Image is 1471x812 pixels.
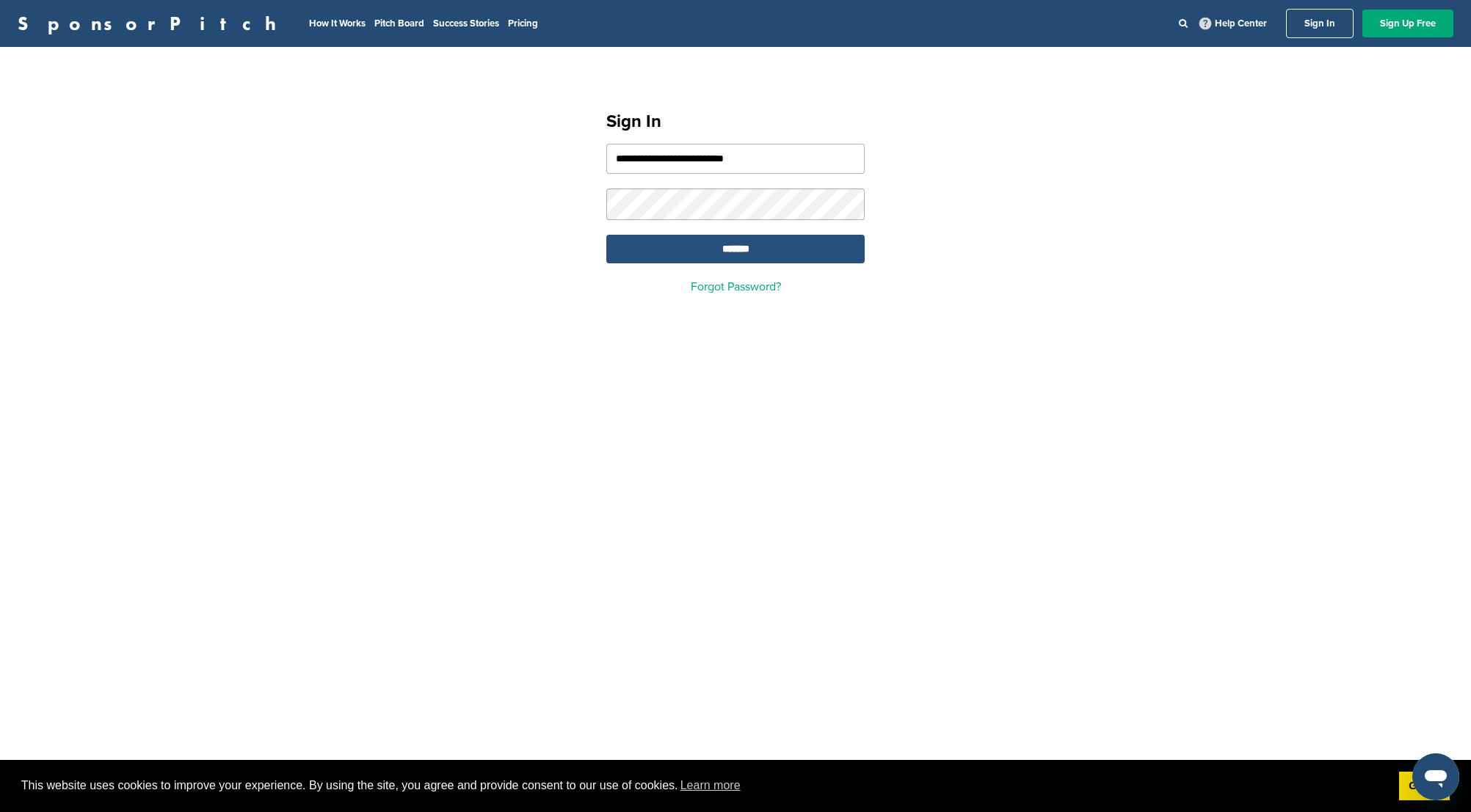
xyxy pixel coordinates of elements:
a: dismiss cookie message [1399,772,1450,801]
a: Sign In [1286,9,1354,38]
a: Help Center [1196,15,1270,32]
a: How It Works [309,18,366,29]
a: Pitch Board [374,18,424,29]
iframe: Button to launch messaging window [1412,753,1459,800]
a: Pricing [508,18,538,29]
a: Success Stories [433,18,499,29]
a: Forgot Password? [691,279,781,294]
a: Sign Up Free [1362,10,1453,37]
a: learn more about cookies [678,775,743,797]
span: This website uses cookies to improve your experience. By using the site, you agree and provide co... [21,775,1387,797]
h1: Sign In [606,109,865,135]
a: SponsorPitch [18,14,286,33]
